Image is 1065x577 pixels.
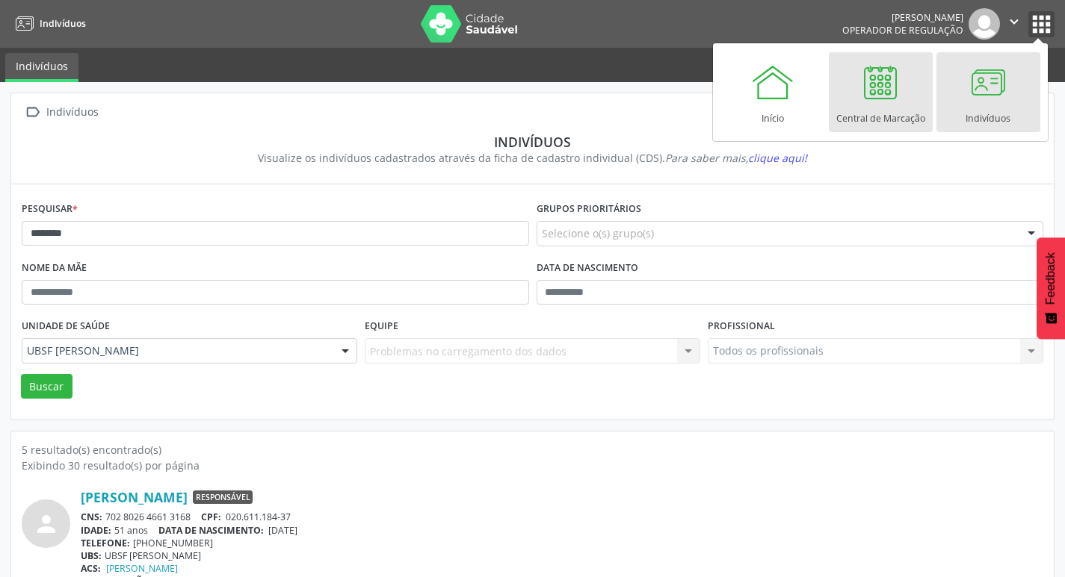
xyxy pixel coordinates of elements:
[201,511,221,523] span: CPF:
[81,524,111,537] span: IDADE:
[5,53,78,82] a: Indivíduos
[1044,252,1058,305] span: Feedback
[969,8,1000,40] img: img
[27,343,327,358] span: UBSF [PERSON_NAME]
[32,150,1033,166] div: Visualize os indivíduos cadastrados através da ficha de cadastro individual (CDS).
[81,537,130,549] span: TELEFONE:
[158,524,264,537] span: DATA DE NASCIMENTO:
[665,151,807,165] i: Para saber mais,
[22,458,1043,473] div: Exibindo 30 resultado(s) por página
[842,11,963,24] div: [PERSON_NAME]
[22,102,101,123] a:  Indivíduos
[1037,237,1065,339] button: Feedback - Mostrar pesquisa
[1006,13,1022,30] i: 
[1028,11,1055,37] button: apps
[22,442,1043,458] div: 5 resultado(s) encontrado(s)
[842,24,963,37] span: Operador de regulação
[268,524,297,537] span: [DATE]
[365,315,398,338] label: Equipe
[81,489,188,505] a: [PERSON_NAME]
[537,198,641,221] label: Grupos prioritários
[21,374,72,399] button: Buscar
[226,511,291,523] span: 020.611.184-37
[81,524,1043,537] div: 51 anos
[22,257,87,280] label: Nome da mãe
[81,562,101,575] span: ACS:
[22,198,78,221] label: Pesquisar
[106,562,178,575] a: [PERSON_NAME]
[936,52,1040,132] a: Indivíduos
[81,549,102,562] span: UBS:
[10,11,86,36] a: Indivíduos
[40,17,86,30] span: Indivíduos
[81,511,1043,523] div: 702 8026 4661 3168
[32,134,1033,150] div: Indivíduos
[829,52,933,132] a: Central de Marcação
[81,549,1043,562] div: UBSF [PERSON_NAME]
[708,315,775,338] label: Profissional
[43,102,101,123] div: Indivíduos
[748,151,807,165] span: clique aqui!
[81,537,1043,549] div: [PHONE_NUMBER]
[22,315,110,338] label: Unidade de saúde
[81,511,102,523] span: CNS:
[537,257,638,280] label: Data de nascimento
[193,490,253,504] span: Responsável
[22,102,43,123] i: 
[1000,8,1028,40] button: 
[542,225,654,241] span: Selecione o(s) grupo(s)
[721,52,825,132] a: Início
